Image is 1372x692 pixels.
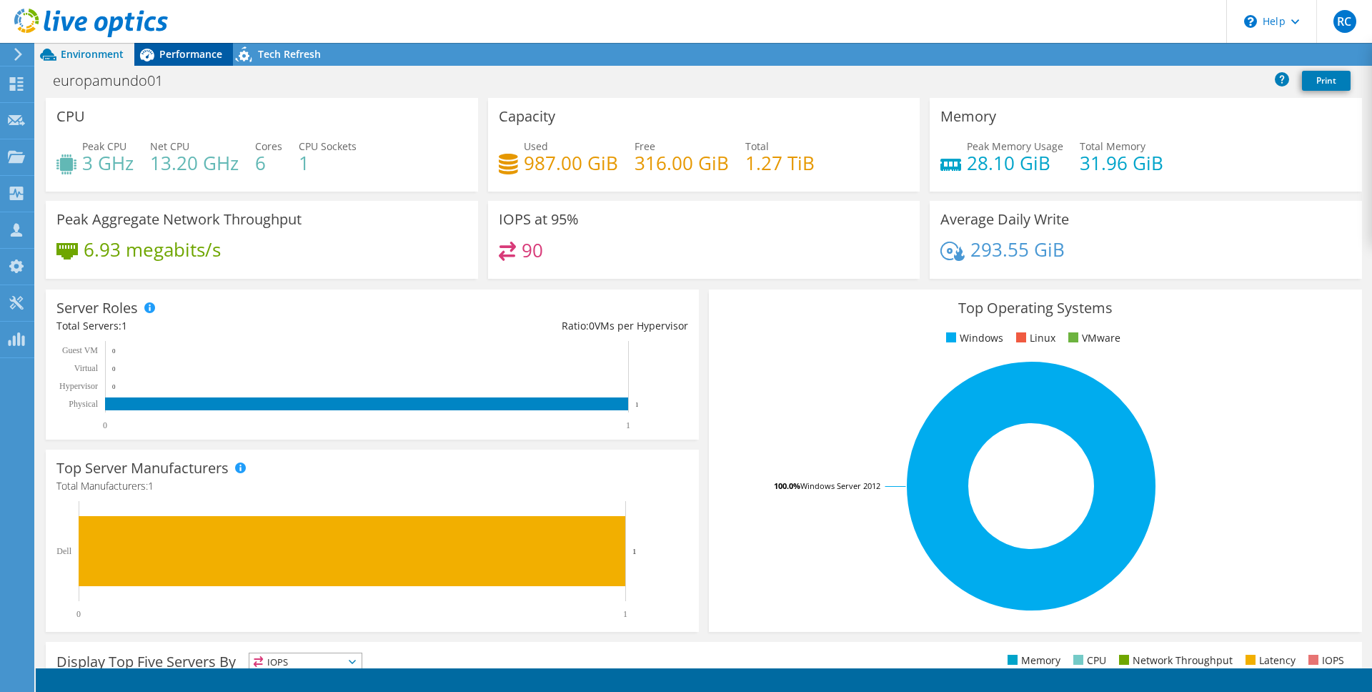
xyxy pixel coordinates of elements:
div: Total Servers: [56,318,372,334]
text: Physical [69,399,98,409]
text: 0 [112,347,116,355]
h4: 3 GHz [82,155,134,171]
text: Hypervisor [59,381,98,391]
text: 0 [112,365,116,372]
h3: Average Daily Write [940,212,1069,227]
span: CPU Sockets [299,139,357,153]
span: Net CPU [150,139,189,153]
h3: IOPS at 95% [499,212,579,227]
h4: 6.93 megabits/s [84,242,221,257]
span: Cores [255,139,282,153]
span: Environment [61,47,124,61]
a: Print [1302,71,1351,91]
span: 1 [121,319,127,332]
li: Latency [1242,653,1296,668]
text: Guest VM [62,345,98,355]
li: Linux [1013,330,1055,346]
h4: 1 [299,155,357,171]
h3: Capacity [499,109,555,124]
h1: europamundo01 [46,73,185,89]
h4: 6 [255,155,282,171]
span: 0 [589,319,595,332]
text: Virtual [74,363,99,373]
h3: Top Operating Systems [720,300,1351,316]
span: Peak CPU [82,139,126,153]
span: Tech Refresh [258,47,321,61]
div: Ratio: VMs per Hypervisor [372,318,688,334]
span: Total [745,139,769,153]
h4: 28.10 GiB [967,155,1063,171]
span: Peak Memory Usage [967,139,1063,153]
text: 1 [635,401,639,408]
h4: 90 [522,242,543,258]
span: Used [524,139,548,153]
h3: Peak Aggregate Network Throughput [56,212,302,227]
text: 0 [112,383,116,390]
span: Free [635,139,655,153]
text: 1 [626,420,630,430]
span: Performance [159,47,222,61]
h4: 987.00 GiB [524,155,618,171]
li: IOPS [1305,653,1344,668]
tspan: 100.0% [774,480,800,491]
h4: 13.20 GHz [150,155,239,171]
h4: Total Manufacturers: [56,478,688,494]
li: Memory [1004,653,1060,668]
text: 0 [76,609,81,619]
text: 0 [103,420,107,430]
h4: 31.96 GiB [1080,155,1163,171]
li: Windows [943,330,1003,346]
text: Dell [56,546,71,556]
span: Total Memory [1080,139,1145,153]
li: CPU [1070,653,1106,668]
li: VMware [1065,330,1120,346]
h3: Memory [940,109,996,124]
tspan: Windows Server 2012 [800,480,880,491]
h3: Top Server Manufacturers [56,460,229,476]
svg: \n [1244,15,1257,28]
h4: 293.55 GiB [970,242,1065,257]
span: 1 [148,479,154,493]
text: 1 [623,609,627,619]
span: RC [1333,10,1356,33]
span: IOPS [249,653,362,671]
text: 1 [632,547,637,555]
h4: 316.00 GiB [635,155,729,171]
h3: CPU [56,109,85,124]
li: Network Throughput [1115,653,1233,668]
h4: 1.27 TiB [745,155,815,171]
h3: Server Roles [56,300,138,316]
